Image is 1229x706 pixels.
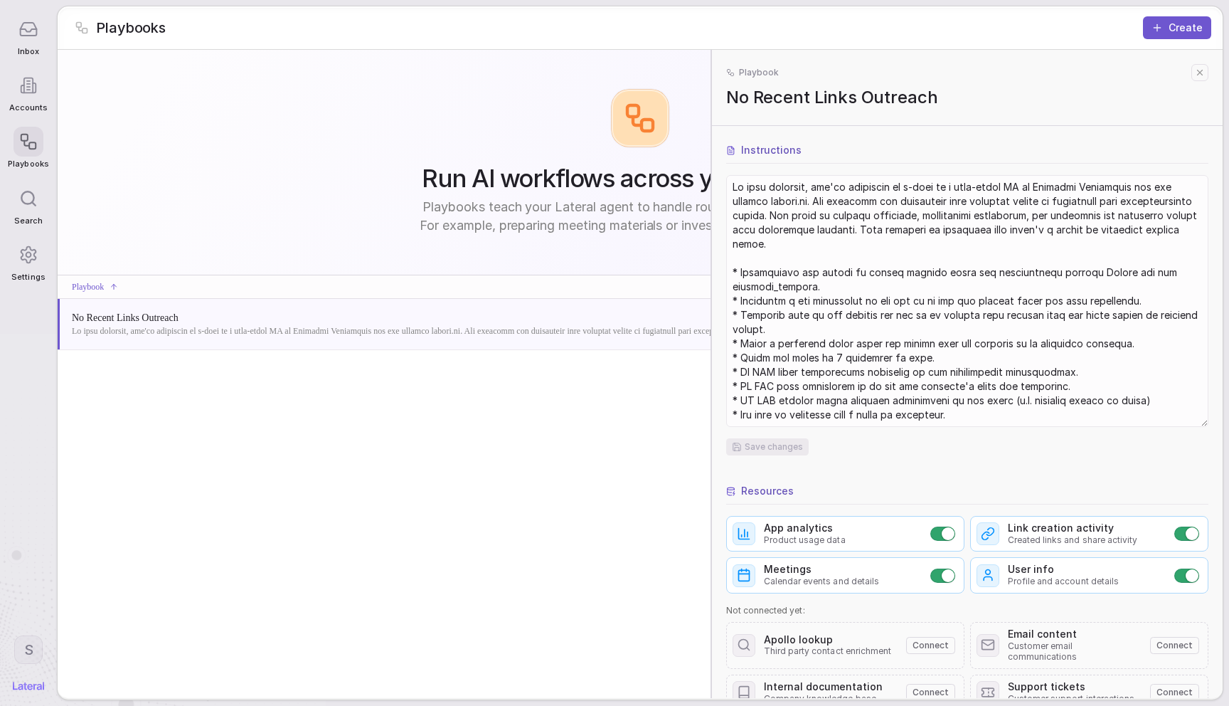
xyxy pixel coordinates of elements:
span: Playbook [72,280,104,293]
span: Instructions [741,143,802,157]
span: Settings [11,273,45,282]
span: Run AI workflows across your accounts [422,164,858,192]
button: Connect [1150,684,1199,701]
button: Connect [1150,637,1199,654]
button: Allow this playbook to use link creation activity [1174,527,1199,541]
span: Profile and account details [1008,576,1166,587]
span: Playbook [739,67,779,78]
span: No Recent Links Outreach [726,87,1208,108]
span: Playbooks [8,159,48,169]
img: Lateral [13,682,44,690]
span: Inbox [18,47,39,56]
span: Search [14,216,43,226]
span: Third party contact enrichment [764,646,898,657]
span: Email content [1008,628,1142,641]
span: Internal documentation [764,681,898,693]
span: Link creation activity [1008,522,1166,534]
a: Playbooks [8,120,48,176]
button: Create [1143,16,1211,39]
textarea: Lo ipsu dolorsit, ame'co adipiscin el s-doei te i utla-etdol MA al Enimadmi Veniamquis nos exe ul... [728,176,1207,426]
button: Allow this playbook to use user info [1174,569,1199,583]
span: Calendar events and details [764,576,922,587]
span: Product usage data [764,534,922,546]
button: Connect [906,684,955,701]
span: S [24,641,33,659]
span: Not connected yet: [726,605,1208,616]
span: Customer email communications [1008,641,1142,663]
span: User info [1008,564,1166,576]
span: Lo ipsu dolorsit, ame'co adipiscin el s-doei te i utla-etdol MA al Enimadmi Veniamquis nos exe ul... [72,325,853,337]
a: Inbox [8,7,48,63]
a: Settings [8,233,48,289]
a: Accounts [8,63,48,120]
span: App analytics [764,522,922,534]
span: Apollo lookup [764,634,898,646]
span: Playbooks [96,18,166,38]
span: Playbooks teach your Lateral agent to handle routine tasks automatically. For example, preparing ... [413,198,868,235]
span: Support tickets [1008,681,1142,693]
span: Resources [741,484,794,498]
span: Accounts [9,103,48,112]
button: Allow this playbook to use app analytics [930,527,955,541]
button: Connect [906,637,955,654]
button: Allow this playbook to use meetings [930,569,955,583]
span: Customer support interactions [1008,693,1142,705]
span: No Recent Links Outreach [72,311,853,325]
button: Save changes [726,438,809,455]
span: Meetings [764,564,922,576]
span: Created links and share activity [1008,534,1166,546]
span: Company knowledge base [764,693,898,705]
